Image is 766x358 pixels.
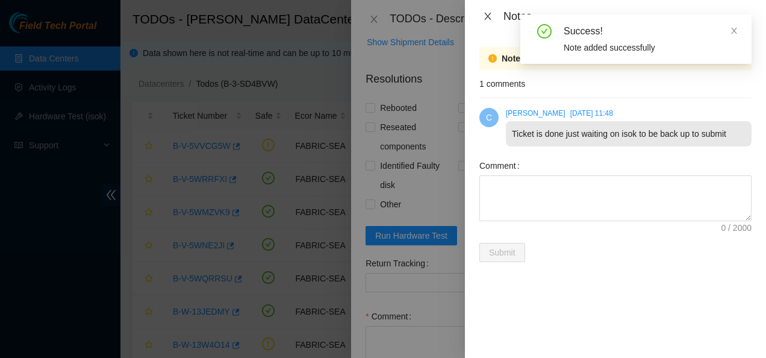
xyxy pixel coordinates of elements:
[486,108,492,127] span: C
[564,41,737,54] div: Note added successfully
[564,24,737,39] div: Success!
[502,52,523,65] strong: Note:
[570,108,613,119] div: [DATE] 11:48
[488,54,497,63] span: exclamation-circle
[537,24,552,39] span: check-circle
[479,70,752,98] div: 1 comments
[506,121,752,146] div: Ticket is done just waiting on isok to be back up to submit
[730,27,738,35] span: close
[506,108,565,119] div: [PERSON_NAME]
[503,10,752,23] div: Notes
[483,11,493,21] span: close
[479,11,496,22] button: Close
[479,243,525,262] button: Submit
[479,156,525,175] label: Comment
[479,175,752,221] textarea: Comment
